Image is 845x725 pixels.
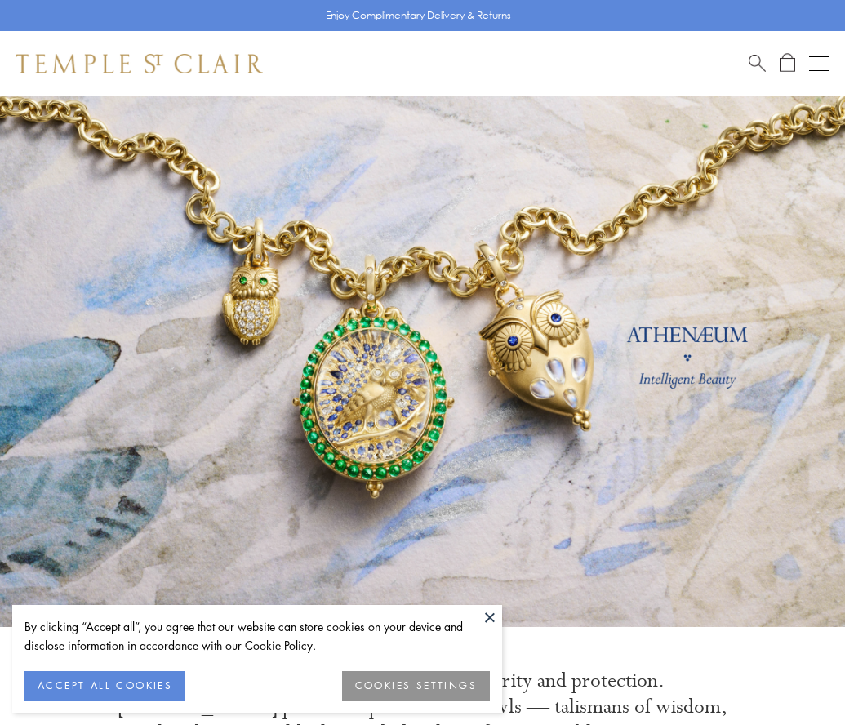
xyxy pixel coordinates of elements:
[749,53,766,73] a: Search
[342,671,490,701] button: COOKIES SETTINGS
[780,53,795,73] a: Open Shopping Bag
[24,671,185,701] button: ACCEPT ALL COOKIES
[326,7,511,24] p: Enjoy Complimentary Delivery & Returns
[809,54,829,73] button: Open navigation
[24,617,490,655] div: By clicking “Accept all”, you agree that our website can store cookies on your device and disclos...
[16,54,263,73] img: Temple St. Clair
